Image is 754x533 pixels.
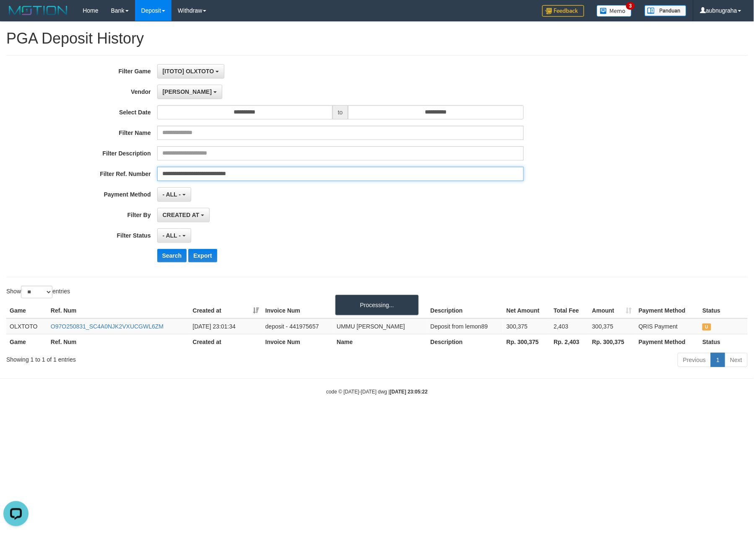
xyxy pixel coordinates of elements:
span: CREATED AT [163,212,200,218]
span: to [333,105,348,119]
td: UMMU [PERSON_NAME] [333,318,427,334]
th: Payment Method [635,303,699,318]
th: Invoice Num [262,303,333,318]
span: 3 [626,2,635,10]
a: 1 [711,353,725,367]
td: 300,375 [503,318,551,334]
label: Show entries [6,286,70,298]
button: Export [188,249,217,262]
th: Created at [189,334,262,349]
td: 300,375 [589,318,635,334]
td: 2,403 [550,318,589,334]
div: Processing... [335,295,419,316]
h1: PGA Deposit History [6,30,748,47]
span: [ITOTO] OLXTOTO [163,68,214,75]
a: Next [725,353,748,367]
th: Status [699,334,748,349]
td: Deposit from lemon89 [427,318,503,334]
th: Rp. 2,403 [550,334,589,349]
img: panduan.png [645,5,686,16]
th: Status [699,303,748,318]
button: Open LiveChat chat widget [3,3,29,28]
span: [PERSON_NAME] [163,88,212,95]
select: Showentries [21,286,52,298]
th: Game [6,334,47,349]
a: Previous [678,353,711,367]
button: [PERSON_NAME] [157,85,222,99]
td: deposit - 441975657 [262,318,333,334]
th: Name [333,303,427,318]
span: - ALL - [163,232,181,239]
th: Rp. 300,375 [503,334,551,349]
td: OLXTOTO [6,318,47,334]
td: [DATE] 23:01:34 [189,318,262,334]
img: Feedback.jpg [542,5,584,17]
img: Button%20Memo.svg [597,5,632,17]
th: Net Amount [503,303,551,318]
th: Invoice Num [262,334,333,349]
span: - ALL - [163,191,181,198]
img: MOTION_logo.png [6,4,70,17]
th: Ref. Num [47,334,190,349]
small: code © [DATE]-[DATE] dwg | [326,389,428,395]
th: Ref. Num [47,303,190,318]
a: O97O250831_SC4A0NJK2VXUCGWL6ZM [51,323,164,330]
button: Search [157,249,187,262]
th: Amount: activate to sort column ascending [589,303,635,318]
th: Game [6,303,47,318]
th: Total Fee [550,303,589,318]
button: - ALL - [157,228,191,243]
th: Payment Method [635,334,699,349]
th: Rp. 300,375 [589,334,635,349]
div: Showing 1 to 1 of 1 entries [6,352,308,364]
strong: [DATE] 23:05:22 [390,389,428,395]
th: Description [427,303,503,318]
td: QRIS Payment [635,318,699,334]
th: Created at: activate to sort column ascending [189,303,262,318]
button: [ITOTO] OLXTOTO [157,64,225,78]
th: Name [333,334,427,349]
span: UNPAID [702,323,711,331]
button: CREATED AT [157,208,210,222]
button: - ALL - [157,187,191,202]
th: Description [427,334,503,349]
